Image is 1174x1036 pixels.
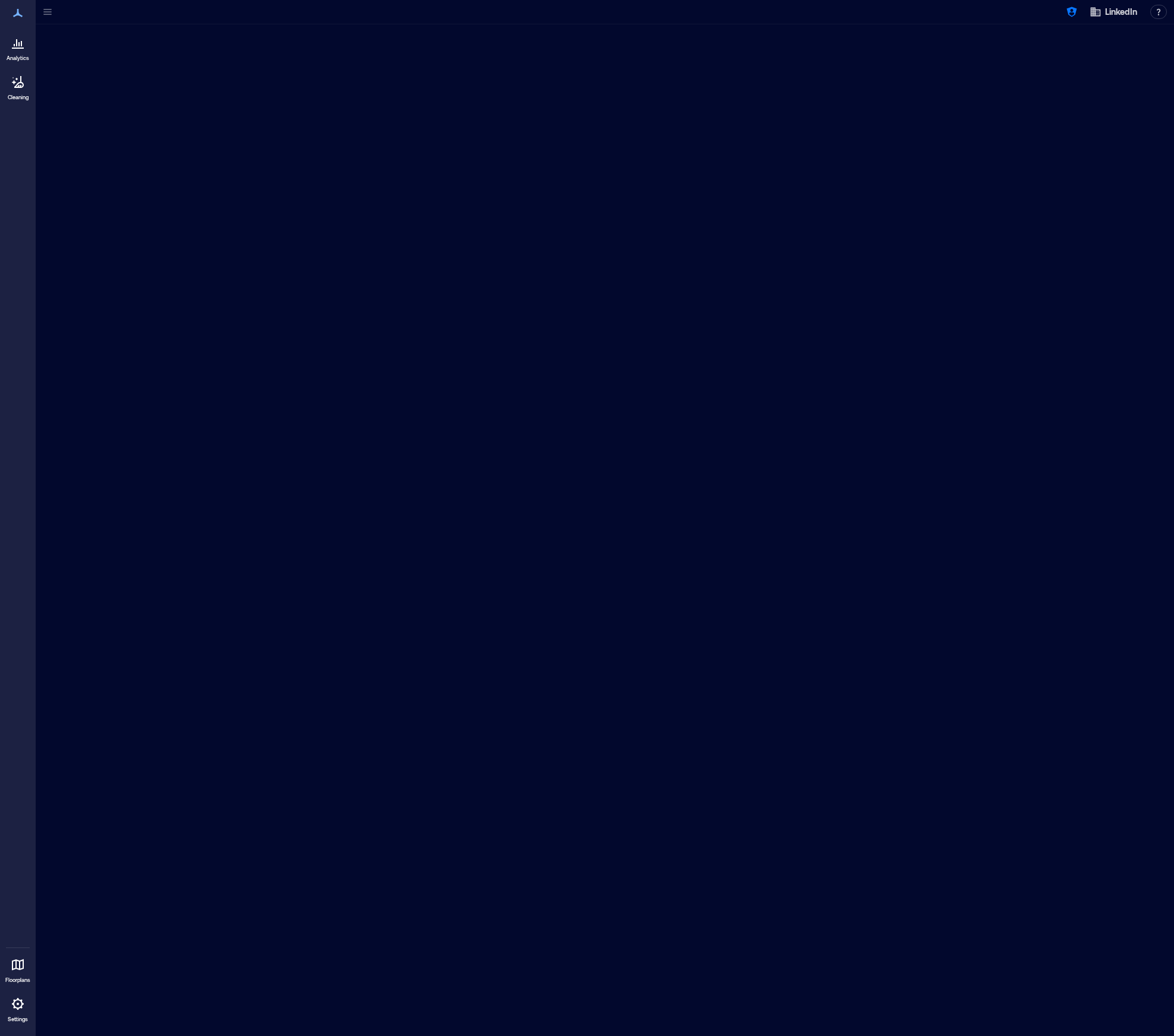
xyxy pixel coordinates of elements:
button: LinkedIn [1086,2,1141,21]
p: Cleaning [8,94,29,101]
a: Settings [4,990,32,1026]
p: Floorplans [5,977,30,984]
a: Cleaning [3,68,33,105]
p: Analytics [7,55,29,62]
p: Settings [8,1016,28,1023]
a: Analytics [3,29,33,65]
a: Floorplans [2,950,34,987]
span: LinkedIn [1105,6,1137,18]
